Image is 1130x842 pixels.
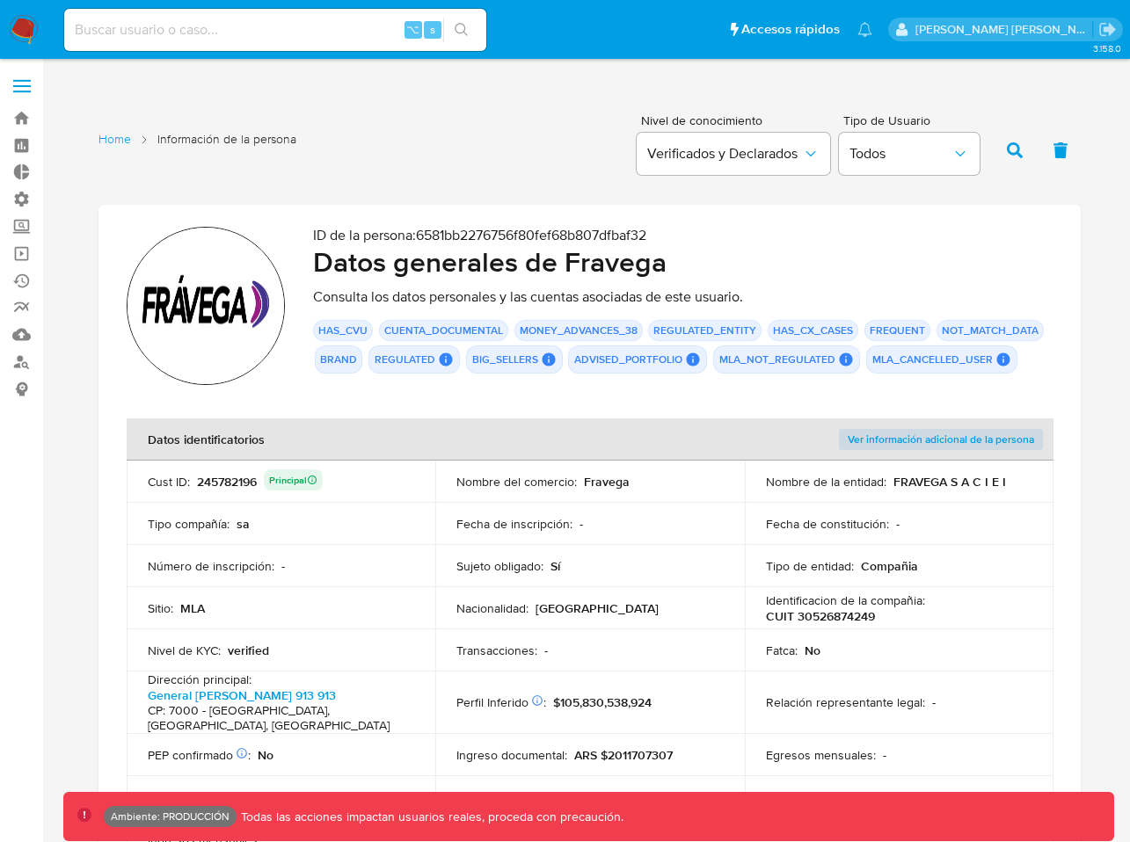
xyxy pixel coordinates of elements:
[637,133,830,175] button: Verificados y Declarados
[1098,20,1117,39] a: Salir
[839,133,980,175] button: Todos
[857,22,872,37] a: Notificaciones
[64,18,486,41] input: Buscar usuario o caso...
[98,131,131,148] a: Home
[843,114,984,127] span: Tipo de Usuario
[443,18,479,42] button: search-icon
[915,21,1093,38] p: rodrigo.moyano@mercadolibre.com
[741,20,840,39] span: Accesos rápidos
[98,124,296,173] nav: List of pages
[157,131,296,148] span: Información de la persona
[641,114,829,127] span: Nivel de conocimiento
[406,21,419,38] span: ⌥
[647,145,802,163] span: Verificados y Declarados
[237,809,623,825] p: Todas las acciones impactan usuarios reales, proceda con precaución.
[430,21,435,38] span: s
[111,813,230,820] p: Ambiente: PRODUCCIÓN
[849,145,951,163] span: Todos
